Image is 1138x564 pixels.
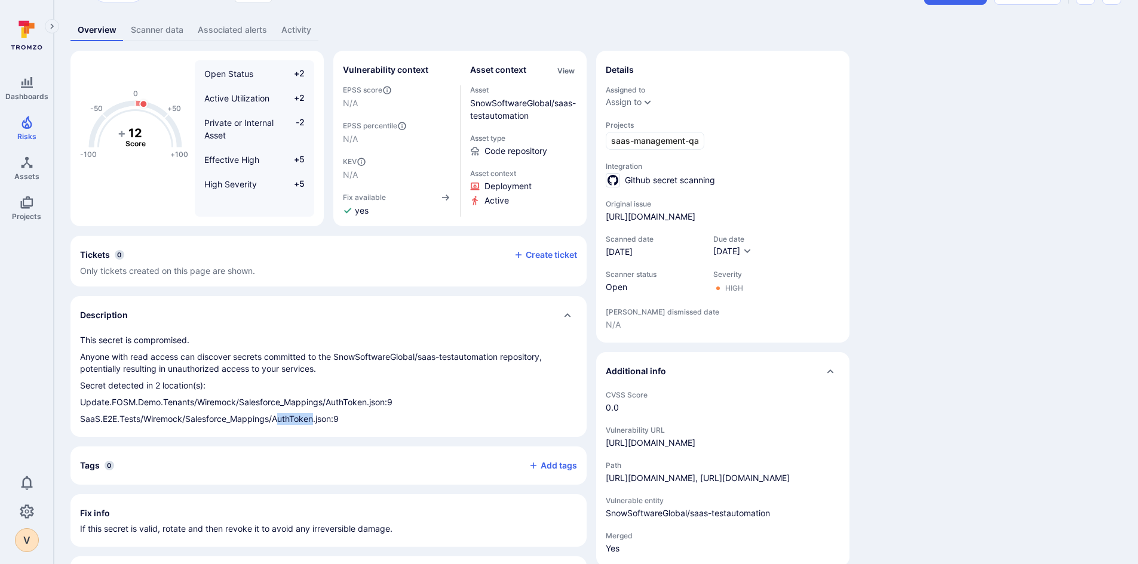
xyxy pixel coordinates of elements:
span: +5 [282,153,305,166]
span: 0 [115,250,124,260]
span: Vulnerability URL [606,426,840,434]
span: 0 [105,461,114,470]
a: Activity [274,19,318,41]
span: 0.0 [606,402,840,414]
h2: Asset context [470,64,526,76]
div: High [725,283,743,293]
span: Click to view evidence [484,180,532,192]
a: Associated alerts [191,19,274,41]
span: Asset [470,85,578,94]
span: yes [355,205,369,217]
div: Collapse tags [70,446,587,485]
span: [DATE] [713,246,740,256]
span: Projects [606,121,840,130]
a: Overview [70,19,124,41]
p: Update.FOSM.Demo.Tenants/Wiremock/Salesforce_Mappings/AuthToken.json:9 [80,396,577,408]
span: +5 [282,178,305,190]
span: Scanned date [606,235,701,244]
span: Click to view evidence [484,195,509,207]
span: EPSS percentile [343,121,450,131]
div: Collapse [70,236,587,286]
span: Severity [713,270,743,279]
a: [URL][DOMAIN_NAME] [606,211,695,223]
p: SaaS.E2E.Tests/Wiremock/Salesforce_Mappings/AuthToken.json:9 [80,413,577,425]
button: [DATE] [713,246,752,258]
tspan: + [118,126,126,140]
text: +50 [167,104,181,113]
text: +100 [170,150,188,159]
div: Due date field [713,235,752,258]
span: EPSS score [343,85,450,95]
span: Private or Internal Asset [204,118,274,140]
h2: Description [80,309,128,321]
a: [URL][DOMAIN_NAME] [700,473,790,483]
span: Scanner status [606,270,701,279]
text: -50 [90,104,103,113]
span: N/A [343,97,450,109]
button: View [555,66,577,75]
span: Integration [606,162,840,171]
span: Projects [12,212,41,221]
span: Open [606,281,701,293]
span: saas-management-qa [611,135,699,147]
a: SnowSoftwareGlobal/saas-testautomation [470,98,576,121]
text: 0 [133,89,138,98]
span: Asset context [470,169,578,178]
a: [URL][DOMAIN_NAME] [606,437,695,449]
span: High Severity [204,179,257,189]
span: N/A [606,319,840,331]
a: Scanner data [124,19,191,41]
span: KEV [343,157,450,167]
h2: Tags [80,460,100,471]
p: Anyone with read access can discover secrets committed to the SnowSoftwareGlobal/saas-testautomat... [80,351,577,375]
p: If this secret is valid, rotate and then revoke it to avoid any irreversible damage. [80,523,577,535]
span: Fix available [343,193,386,202]
span: Asset type [470,134,578,143]
button: Assign to [606,97,642,107]
span: N/A [343,133,450,145]
div: Collapse description [70,296,587,334]
span: N/A [343,169,450,181]
button: Create ticket [514,249,577,260]
span: Yes [606,543,840,554]
span: Open Status [204,69,253,79]
section: details card [596,51,849,343]
h2: Details [606,64,634,76]
div: Click to view all asset context details [555,64,577,76]
p: This secret is compromised. [80,334,577,346]
a: saas-management-qa [606,132,704,150]
span: Assigned to [606,85,840,94]
text: Score [125,139,146,148]
span: Dashboards [5,92,48,101]
div: Collapse [596,352,849,390]
span: Assets [14,172,39,181]
span: Original issue [606,199,840,208]
span: Code repository [484,145,547,157]
span: SnowSoftwareGlobal/saas-testautomation [606,507,840,519]
h2: Fix info [80,507,110,519]
span: Risks [17,132,36,141]
button: Expand navigation menu [45,19,59,33]
button: Expand dropdown [643,97,652,107]
span: Only tickets created on this page are shown. [80,266,255,276]
p: Secret detected in 2 location(s): [80,380,577,392]
h2: Additional info [606,365,666,377]
section: fix info card [70,494,587,547]
text: -100 [80,150,97,159]
span: [PERSON_NAME] dismissed date [606,307,840,316]
span: Vulnerable entity [606,496,840,505]
h2: Tickets [80,249,110,261]
span: Path [606,461,840,470]
section: tickets card [70,236,587,286]
span: Merged [606,531,840,540]
div: vishi.tamhankar@snowsoftware.com [15,528,39,552]
span: CVSS Score [606,390,840,399]
span: Due date [713,235,752,244]
button: V [15,528,39,552]
h2: Vulnerability context [343,64,428,76]
span: -2 [282,116,305,141]
span: [DATE] [606,246,701,258]
button: Add tags [519,456,577,475]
